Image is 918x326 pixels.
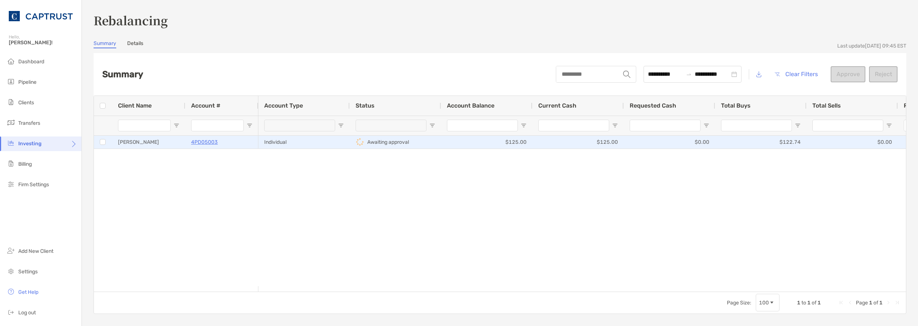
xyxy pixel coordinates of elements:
[102,69,143,79] h2: Summary
[807,300,811,306] span: 1
[7,77,15,86] img: pipeline icon
[356,102,375,109] span: Status
[18,140,42,147] span: Investing
[18,181,49,188] span: Firm Settings
[727,300,751,306] div: Page Size:
[630,102,676,109] span: Requested Cash
[118,102,152,109] span: Client Name
[94,40,116,48] a: Summary
[538,102,576,109] span: Current Cash
[886,123,892,128] button: Open Filter Menu
[258,136,350,149] div: Individual
[797,300,800,306] span: 1
[721,120,792,131] input: Total Buys Filter Input
[18,248,53,254] span: Add New Client
[612,123,618,128] button: Open Filter Menu
[7,139,15,147] img: investing icon
[818,300,821,306] span: 1
[756,294,779,311] div: Page Size
[538,120,609,131] input: Current Cash Filter Input
[894,300,900,306] div: Last Page
[9,3,73,29] img: CAPTRUST Logo
[624,136,715,149] div: $0.00
[807,136,898,149] div: $0.00
[118,120,171,131] input: Client Name Filter Input
[769,66,823,82] button: Clear Filters
[759,300,769,306] div: 100
[441,136,532,149] div: $125.00
[447,120,518,131] input: Account Balance Filter Input
[873,300,878,306] span: of
[521,123,527,128] button: Open Filter Menu
[18,59,44,65] span: Dashboard
[18,269,38,275] span: Settings
[879,300,883,306] span: 1
[447,102,494,109] span: Account Balance
[7,57,15,65] img: dashboard icon
[837,43,906,49] div: Last update [DATE] 09:45 EST
[356,138,364,146] img: icon status
[112,136,185,149] div: [PERSON_NAME]
[686,71,692,77] span: to
[838,300,844,306] div: First Page
[9,40,77,46] span: [PERSON_NAME]!
[856,300,868,306] span: Page
[630,120,701,131] input: Requested Cash Filter Input
[869,300,872,306] span: 1
[795,123,801,128] button: Open Filter Menu
[174,123,179,128] button: Open Filter Menu
[191,138,218,147] a: 4PD05003
[247,123,253,128] button: Open Filter Menu
[127,40,143,48] a: Details
[812,300,816,306] span: of
[18,100,34,106] span: Clients
[264,102,303,109] span: Account Type
[7,118,15,127] img: transfers icon
[191,120,244,131] input: Account # Filter Input
[623,71,630,78] img: input icon
[7,308,15,316] img: logout icon
[703,123,709,128] button: Open Filter Menu
[367,138,409,147] p: Awaiting approval
[7,180,15,188] img: firm-settings icon
[18,161,32,167] span: Billing
[721,102,751,109] span: Total Buys
[191,102,220,109] span: Account #
[532,136,624,149] div: $125.00
[7,159,15,168] img: billing icon
[686,71,692,77] span: swap-right
[7,98,15,106] img: clients icon
[885,300,891,306] div: Next Page
[812,102,841,109] span: Total Sells
[7,287,15,296] img: get-help icon
[18,289,38,295] span: Get Help
[18,79,37,85] span: Pipeline
[715,136,807,149] div: $122.74
[429,123,435,128] button: Open Filter Menu
[7,246,15,255] img: add_new_client icon
[847,300,853,306] div: Previous Page
[94,12,906,29] h3: Rebalancing
[775,72,780,76] img: button icon
[18,310,36,316] span: Log out
[338,123,344,128] button: Open Filter Menu
[801,300,806,306] span: to
[18,120,40,126] span: Transfers
[7,267,15,276] img: settings icon
[812,120,883,131] input: Total Sells Filter Input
